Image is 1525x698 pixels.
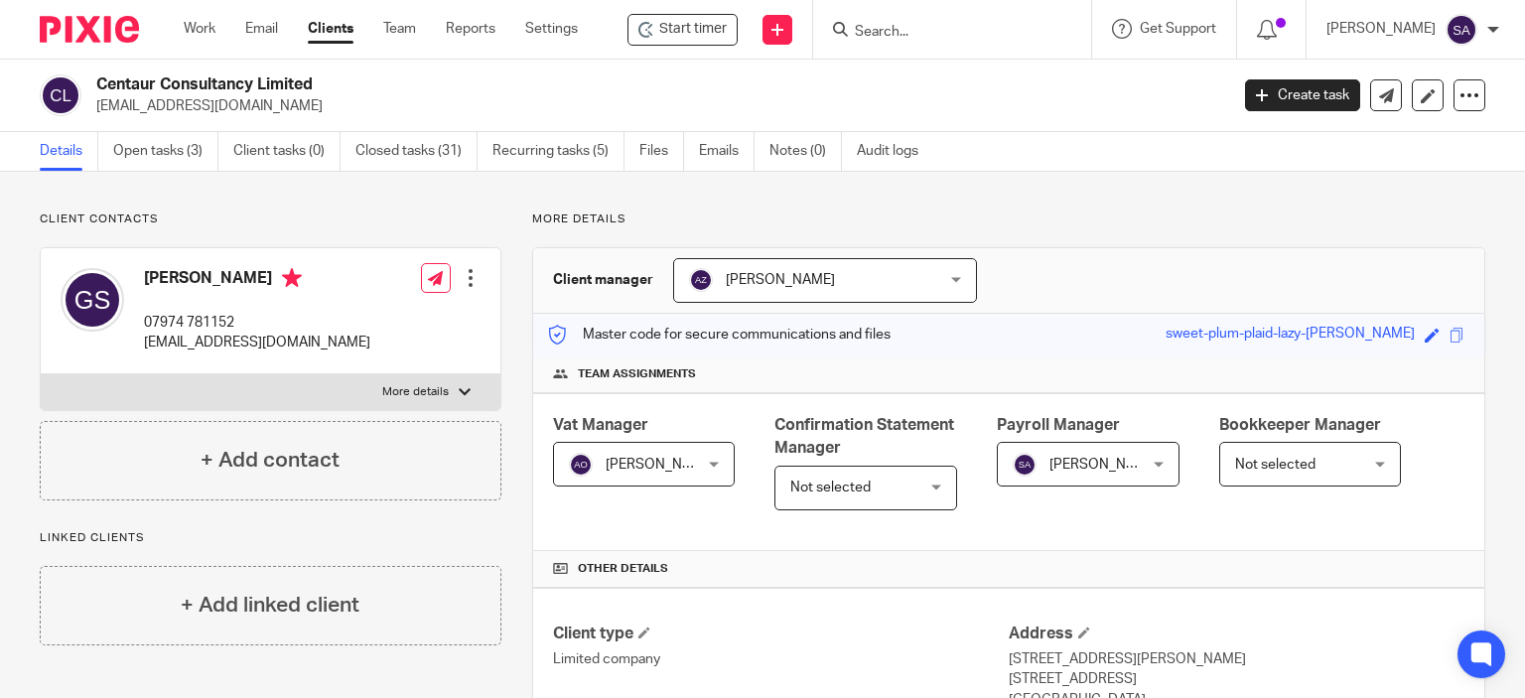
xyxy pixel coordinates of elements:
a: Audit logs [857,132,933,171]
p: [EMAIL_ADDRESS][DOMAIN_NAME] [144,333,370,352]
a: Email [245,19,278,39]
a: Recurring tasks (5) [492,132,624,171]
p: 07974 781152 [144,313,370,333]
span: [PERSON_NAME] [726,273,835,287]
h2: Centaur Consultancy Limited [96,74,992,95]
a: Work [184,19,215,39]
p: [STREET_ADDRESS] [1009,669,1464,689]
p: [PERSON_NAME] [1326,19,1436,39]
img: svg%3E [569,453,593,477]
h4: + Add contact [201,445,340,476]
span: Start timer [659,19,727,40]
div: Centaur Consultancy Limited [627,14,738,46]
a: Team [383,19,416,39]
a: Files [639,132,684,171]
img: svg%3E [1013,453,1037,477]
span: Not selected [790,481,871,494]
i: Primary [282,268,302,288]
p: Client contacts [40,211,501,227]
span: [PERSON_NAME] [1049,458,1159,472]
h4: Address [1009,624,1464,644]
img: svg%3E [1446,14,1477,46]
span: Confirmation Statement Manager [774,417,954,456]
span: Other details [578,561,668,577]
a: Details [40,132,98,171]
p: More details [532,211,1485,227]
p: Limited company [553,649,1009,669]
span: Vat Manager [553,417,648,433]
h4: [PERSON_NAME] [144,268,370,293]
p: [EMAIL_ADDRESS][DOMAIN_NAME] [96,96,1215,116]
a: Closed tasks (31) [355,132,478,171]
p: More details [382,384,449,400]
a: Client tasks (0) [233,132,341,171]
img: Pixie [40,16,139,43]
p: [STREET_ADDRESS][PERSON_NAME] [1009,649,1464,669]
p: Master code for secure communications and files [548,325,891,345]
a: Create task [1245,79,1360,111]
a: Settings [525,19,578,39]
img: svg%3E [689,268,713,292]
span: Payroll Manager [997,417,1120,433]
div: sweet-plum-plaid-lazy-[PERSON_NAME] [1166,324,1415,347]
span: Get Support [1140,22,1216,36]
a: Clients [308,19,353,39]
span: Not selected [1235,458,1316,472]
h4: + Add linked client [181,590,359,621]
img: svg%3E [40,74,81,116]
a: Emails [699,132,755,171]
a: Reports [446,19,495,39]
span: Team assignments [578,366,696,382]
h4: Client type [553,624,1009,644]
span: Bookkeeper Manager [1219,417,1381,433]
img: svg%3E [61,268,124,332]
h3: Client manager [553,270,653,290]
input: Search [853,24,1032,42]
p: Linked clients [40,530,501,546]
a: Notes (0) [769,132,842,171]
a: Open tasks (3) [113,132,218,171]
span: [PERSON_NAME] [606,458,715,472]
